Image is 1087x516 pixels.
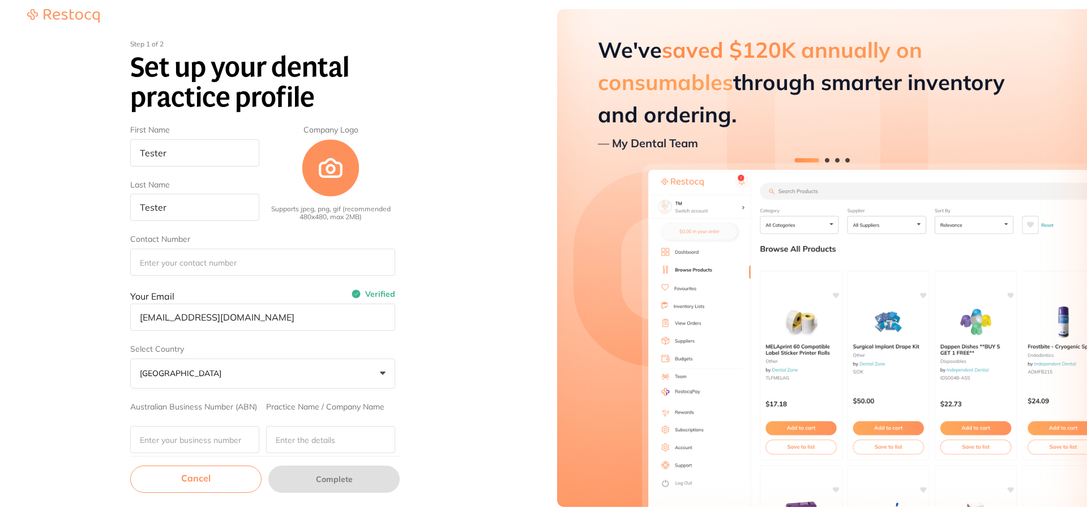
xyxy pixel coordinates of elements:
img: Restocq [27,9,100,23]
input: Enter your contact number [130,249,395,276]
input: john@example.com [130,304,395,331]
div: Supports jpeg, png, gif (recommended 480x480, max 2MB) [266,205,395,221]
aside: Hero [557,9,1087,507]
p: Step 1 of 2 [130,40,400,48]
h1: Set up your dental practice profile [130,53,400,113]
label: Company Logo [303,125,358,135]
span: Verified [352,289,395,299]
input: Enter your last name [130,194,259,221]
p: [GEOGRAPHIC_DATA] [140,368,226,378]
label: Last Name [130,180,259,190]
input: Enter the details [266,426,395,453]
input: Enter your first name [130,139,259,167]
label: Practice Name / Company Name [266,402,395,421]
label: First Name [130,125,259,135]
a: Cancel [130,466,262,493]
button: Complete [268,466,400,493]
label: Your Email [130,291,174,301]
img: Restocq preview [557,9,1087,507]
input: Enter your business number [130,426,259,453]
label: Contact Number [130,234,395,244]
label: Australian Business Number (ABN) [130,402,259,421]
label: Select Country [130,344,395,354]
button: [GEOGRAPHIC_DATA] [130,359,395,389]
